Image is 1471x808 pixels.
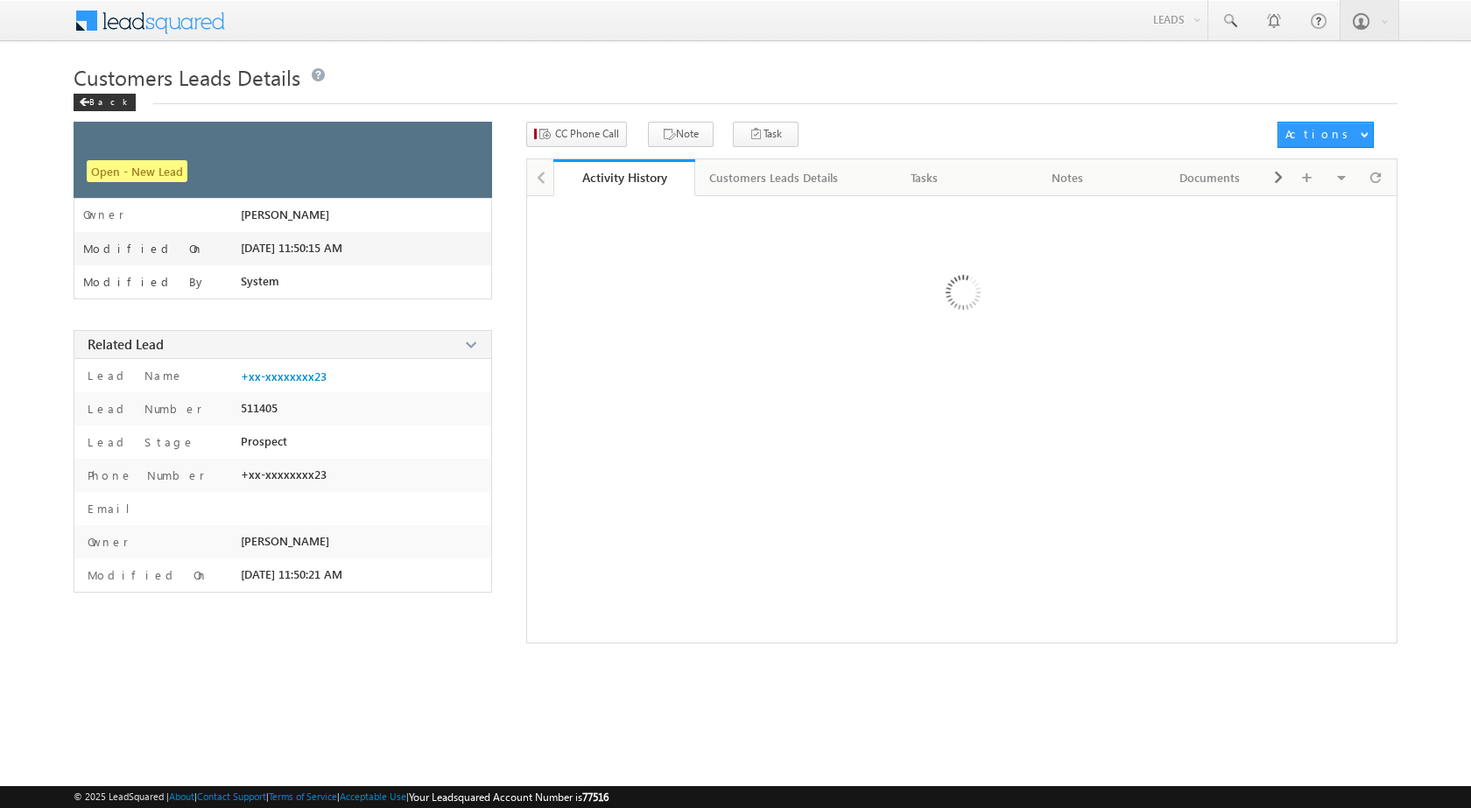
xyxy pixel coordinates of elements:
[88,335,164,353] span: Related Lead
[83,242,204,256] label: Modified On
[241,241,342,255] span: [DATE] 11:50:15 AM
[996,159,1139,196] a: Notes
[83,567,208,583] label: Modified On
[567,169,683,186] div: Activity History
[74,94,136,111] div: Back
[241,534,329,548] span: [PERSON_NAME]
[83,368,184,383] label: Lead Name
[83,207,124,221] label: Owner
[555,126,619,142] span: CC Phone Call
[74,63,300,91] span: Customers Leads Details
[241,401,278,415] span: 511405
[83,434,195,450] label: Lead Stage
[74,789,609,805] span: © 2025 LeadSquared | | | | |
[733,122,799,147] button: Task
[868,167,981,188] div: Tasks
[241,467,327,481] span: +xx-xxxxxxxx23
[1010,167,1123,188] div: Notes
[241,207,329,221] span: [PERSON_NAME]
[409,790,609,804] span: Your Leadsquared Account Number is
[241,274,279,288] span: System
[553,159,696,196] a: Activity History
[1153,167,1266,188] div: Documents
[83,275,207,289] label: Modified By
[241,567,342,581] span: [DATE] 11:50:21 AM
[83,467,205,483] label: Phone Number
[695,159,854,196] a: Customers Leads Details
[83,401,202,417] label: Lead Number
[87,160,187,182] span: Open - New Lead
[709,167,838,188] div: Customers Leads Details
[241,369,327,383] a: +xx-xxxxxxxx23
[526,122,627,147] button: CC Phone Call
[871,205,1052,386] img: Loading ...
[340,790,406,802] a: Acceptable Use
[582,790,609,804] span: 77516
[854,159,996,196] a: Tasks
[1139,159,1282,196] a: Documents
[169,790,194,802] a: About
[1277,122,1374,148] button: Actions
[83,501,144,516] label: Email
[83,534,129,550] label: Owner
[241,434,287,448] span: Prospect
[197,790,266,802] a: Contact Support
[648,122,714,147] button: Note
[269,790,337,802] a: Terms of Service
[1285,126,1355,142] div: Actions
